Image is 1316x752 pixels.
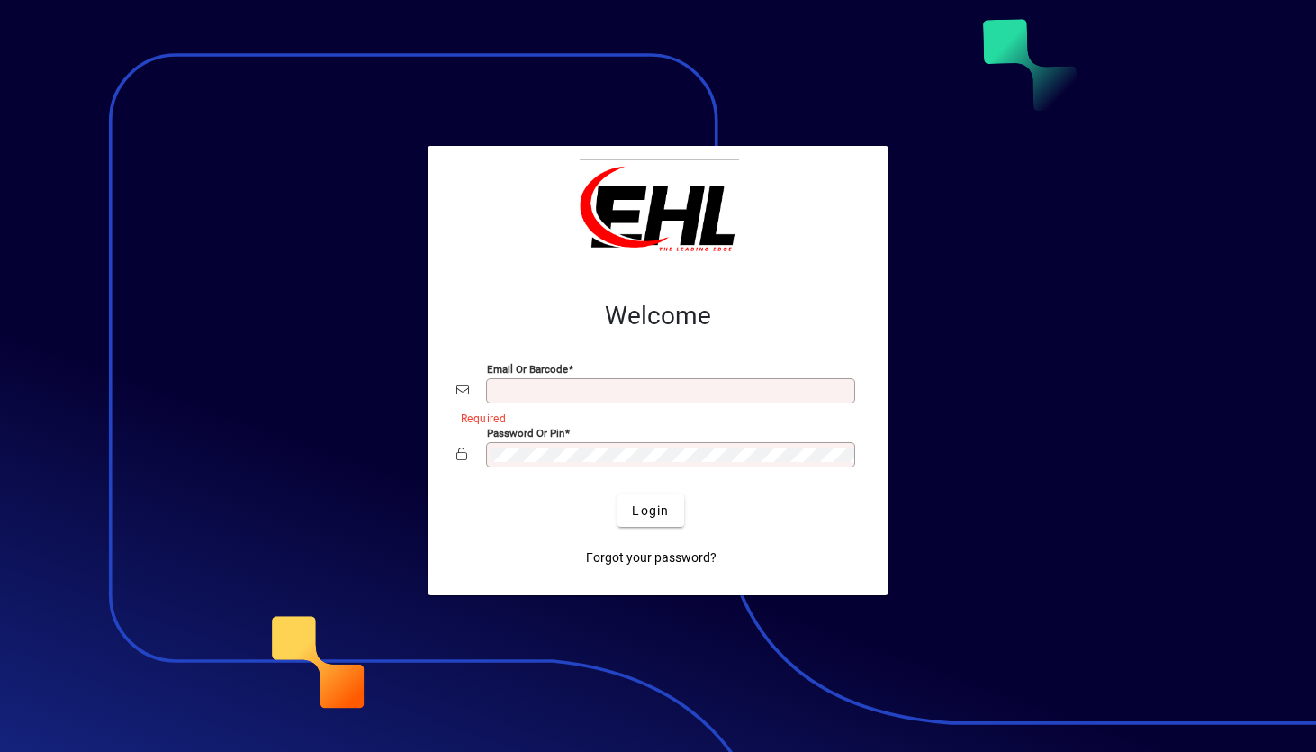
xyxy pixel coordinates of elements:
[586,548,717,567] span: Forgot your password?
[487,427,564,439] mat-label: Password or Pin
[632,502,669,521] span: Login
[461,408,845,427] mat-error: Required
[456,301,860,331] h2: Welcome
[617,494,683,527] button: Login
[579,541,724,574] a: Forgot your password?
[487,363,568,376] mat-label: Email or Barcode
